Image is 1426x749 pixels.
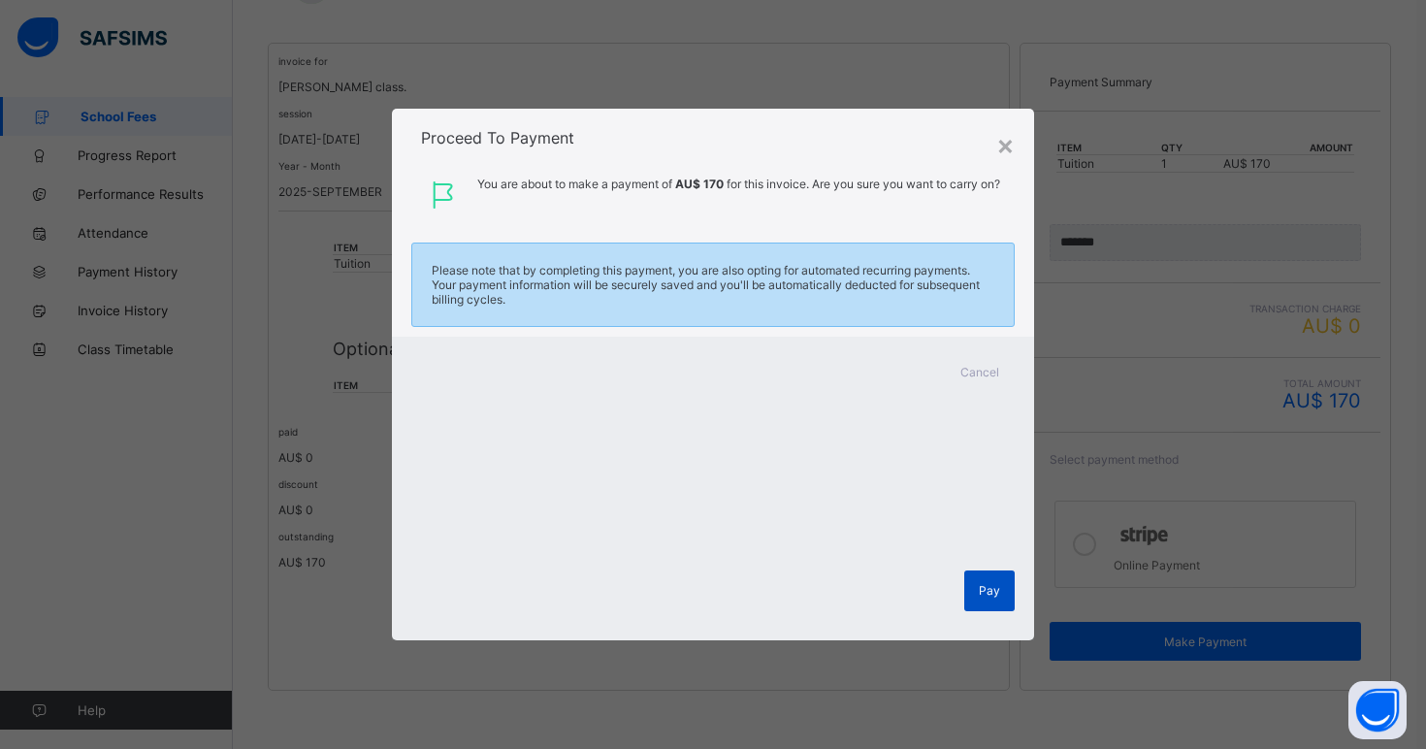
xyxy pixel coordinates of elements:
span: Pay [979,583,1000,598]
iframe: Secure payment input frame [407,383,1019,565]
span: You are about to make a payment of for this invoice. Are you sure you want to carry on? [473,177,1005,213]
span: Proceed To Payment [421,128,574,147]
div: × [996,128,1015,161]
button: Open asap [1348,681,1407,739]
span: Cancel [960,365,999,379]
span: AU$ 170 [675,177,724,191]
span: Please note that by completing this payment, you are also opting for automated recurring payments... [432,263,994,307]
